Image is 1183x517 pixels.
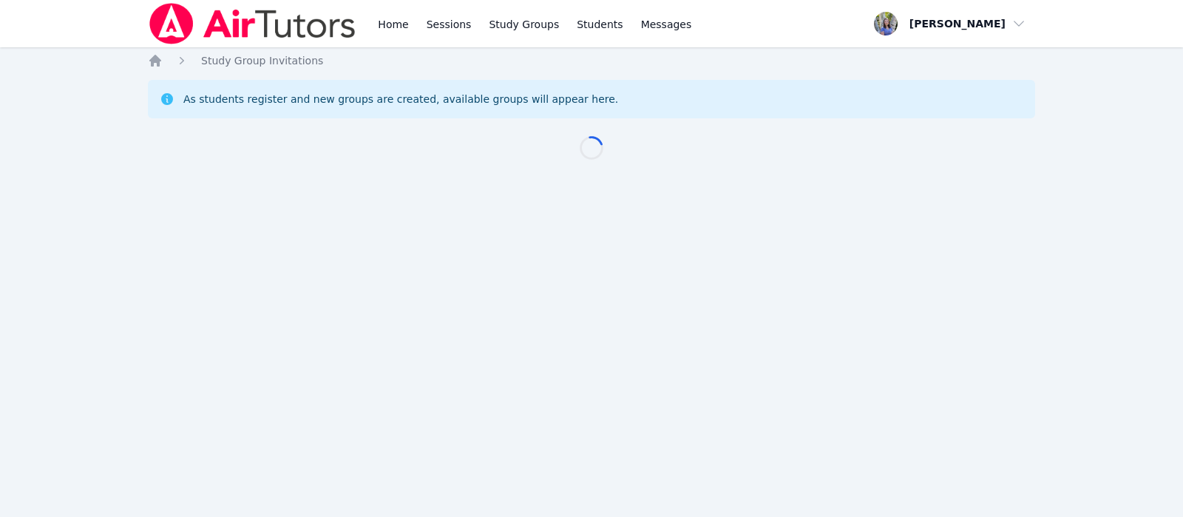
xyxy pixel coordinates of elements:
a: Study Group Invitations [201,53,323,68]
div: As students register and new groups are created, available groups will appear here. [183,92,618,107]
span: Study Group Invitations [201,55,323,67]
span: Messages [641,17,692,32]
nav: Breadcrumb [148,53,1035,68]
img: Air Tutors [148,3,357,44]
